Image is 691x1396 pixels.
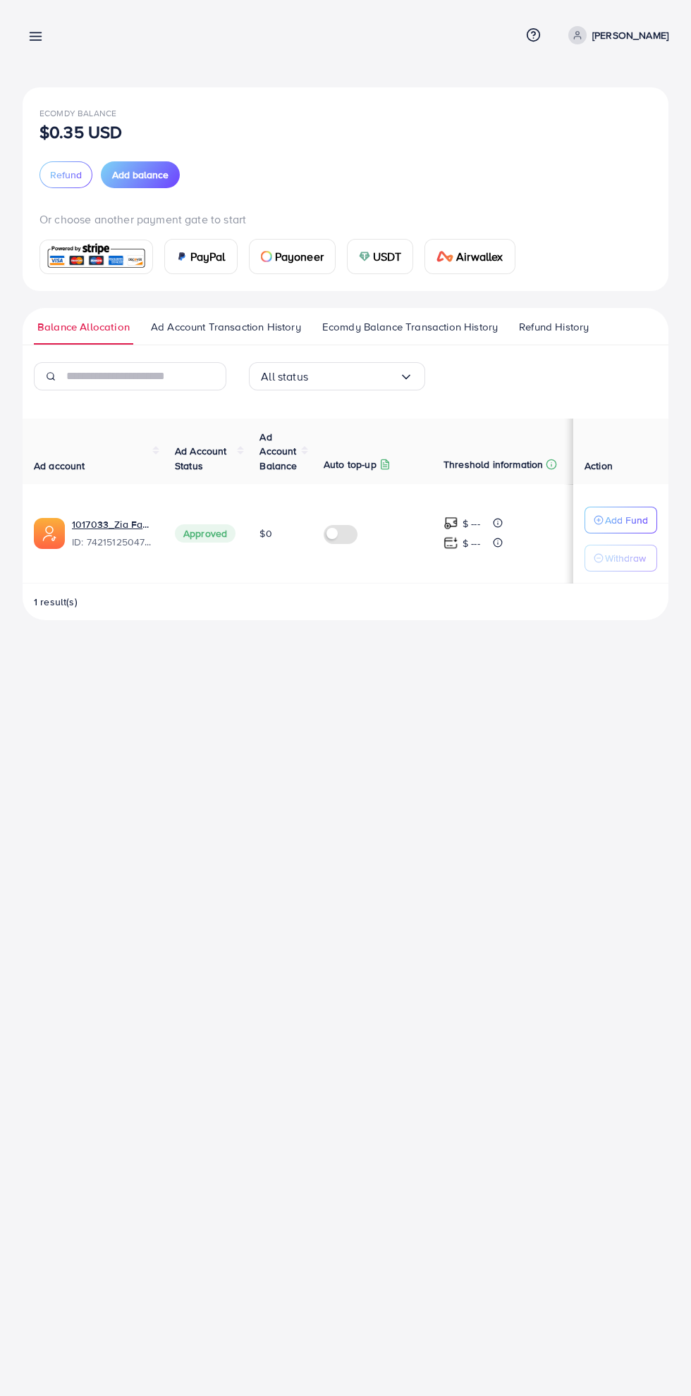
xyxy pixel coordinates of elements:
span: Ad Account Transaction History [151,319,301,335]
span: $0 [259,526,271,541]
p: $ --- [463,535,480,552]
p: [PERSON_NAME] [592,27,668,44]
iframe: Chat [631,1333,680,1385]
span: Balance Allocation [37,319,130,335]
span: Approved [175,524,236,543]
span: Add balance [112,168,169,182]
span: Payoneer [275,248,324,265]
span: Ecomdy Balance Transaction History [322,319,498,335]
p: Or choose another payment gate to start [39,211,652,228]
span: Refund History [519,319,589,335]
p: $0.35 USD [39,123,122,140]
span: All status [261,366,308,388]
button: Add Fund [585,507,657,533]
a: 1017033_Zia Fabrics_1727955549256 [72,517,152,531]
span: Airwallex [456,248,503,265]
a: card [39,240,153,274]
div: Search for option [249,362,425,390]
img: card [359,251,370,262]
a: [PERSON_NAME] [563,26,668,44]
img: top-up amount [444,536,458,550]
span: Ad Account Balance [259,430,297,473]
img: ic-ads-acc.e4c84228.svg [34,518,65,549]
img: top-up amount [444,516,458,531]
p: Withdraw [605,550,646,567]
span: USDT [373,248,402,265]
p: Threshold information [444,456,543,473]
p: $ --- [463,515,480,532]
span: 1 result(s) [34,595,78,609]
span: Refund [50,168,82,182]
p: Add Fund [605,512,648,529]
span: ID: 7421512504762794000 [72,535,152,549]
img: card [44,242,148,272]
span: Ad account [34,459,85,473]
img: card [436,251,453,262]
a: cardAirwallex [424,239,515,274]
button: Refund [39,161,92,188]
input: Search for option [308,366,399,388]
span: PayPal [190,248,226,265]
img: card [261,251,272,262]
img: card [176,251,188,262]
button: Withdraw [585,545,657,572]
a: cardPayPal [164,239,238,274]
span: Action [585,459,613,473]
a: cardPayoneer [249,239,336,274]
a: cardUSDT [347,239,414,274]
button: Add balance [101,161,180,188]
div: <span class='underline'>1017033_Zia Fabrics_1727955549256</span></br>7421512504762794000 [72,517,152,550]
span: Ecomdy Balance [39,107,116,119]
span: Ad Account Status [175,444,227,472]
p: Auto top-up [324,456,377,473]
